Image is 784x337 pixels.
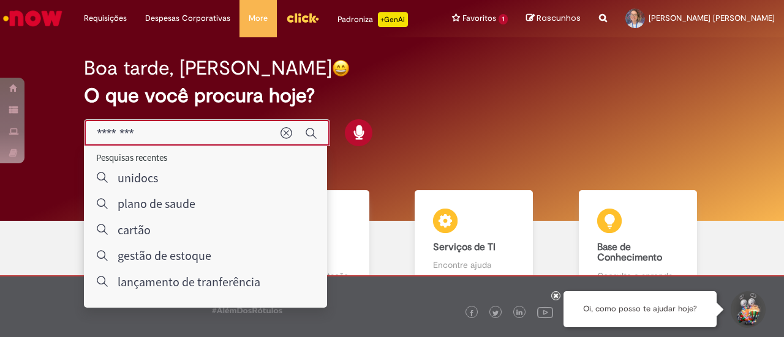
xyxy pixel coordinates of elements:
img: logo_footer_facebook.png [469,310,475,316]
div: Oi, como posso te ajudar hoje? [563,291,717,327]
img: click_logo_yellow_360x200.png [286,9,319,27]
span: More [249,12,268,24]
h2: Boa tarde, [PERSON_NAME] [84,57,332,79]
a: Serviços de TI Encontre ajuda [392,190,556,296]
b: Base de Conhecimento [597,241,662,264]
span: Favoritos [462,12,496,24]
p: Consulte e aprenda [597,270,679,282]
button: Iniciar Conversa de Suporte [729,291,766,328]
a: Tirar dúvidas Tirar dúvidas com Lupi Assist e Gen Ai [64,190,228,296]
span: Rascunhos [537,12,581,24]
h2: O que você procura hoje? [84,85,699,106]
span: Requisições [84,12,127,24]
a: Rascunhos [526,13,581,24]
a: Base de Conhecimento Consulte e aprenda [556,190,720,296]
p: Encontre ajuda [433,259,514,271]
span: [PERSON_NAME] [PERSON_NAME] [649,13,775,23]
img: logo_footer_youtube.png [537,304,553,320]
img: logo_footer_linkedin.png [516,309,522,317]
div: Padroniza [337,12,408,27]
b: Serviços de TI [433,241,496,253]
img: happy-face.png [332,59,350,77]
img: logo_footer_twitter.png [492,310,499,316]
span: 1 [499,14,508,24]
img: ServiceNow [1,6,64,31]
p: +GenAi [378,12,408,27]
span: Despesas Corporativas [145,12,230,24]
